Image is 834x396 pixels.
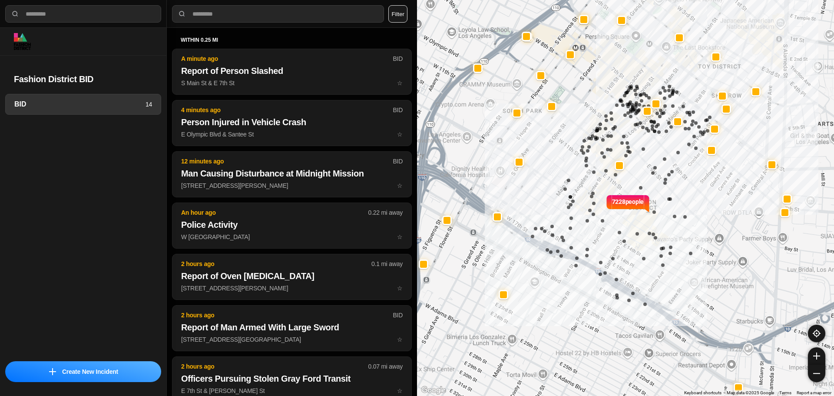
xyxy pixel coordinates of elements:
a: 2 hours ago0.1 mi awayReport of Oven [MEDICAL_DATA][STREET_ADDRESS][PERSON_NAME]star [172,284,412,292]
img: search [178,10,186,18]
h2: Officers Pursuing Stolen Gray Ford Transit [181,373,403,385]
p: 2 hours ago [181,260,371,268]
a: BID14 [5,94,161,115]
a: Report a map error [797,390,831,395]
p: 0.07 mi away [368,362,403,371]
a: Open this area in Google Maps (opens a new window) [419,385,448,396]
p: 0.1 mi away [371,260,403,268]
p: BID [393,106,403,114]
span: star [397,80,403,87]
a: 2 hours agoBIDReport of Man Armed With Large Sword[STREET_ADDRESS][GEOGRAPHIC_DATA]star [172,336,412,343]
p: W [GEOGRAPHIC_DATA] [181,233,403,241]
button: zoom-in [808,347,825,365]
button: Filter [388,5,407,23]
button: A minute agoBIDReport of Person SlashedS Main St & E 7th Ststar [172,49,412,95]
p: E Olympic Blvd & Santee St [181,130,403,139]
span: star [397,285,403,292]
img: zoom-out [813,370,820,377]
img: search [11,10,20,18]
h3: BID [14,99,146,110]
img: notch [644,194,650,213]
button: recenter [808,325,825,342]
a: 4 minutes agoBIDPerson Injured in Vehicle CrashE Olympic Blvd & Santee Ststar [172,130,412,138]
span: star [397,336,403,343]
span: star [397,182,403,189]
p: 12 minutes ago [181,157,393,166]
img: Google [419,385,448,396]
p: BID [393,157,403,166]
p: 14 [146,100,152,109]
h2: Man Causing Disturbance at Midnight Mission [181,167,403,180]
span: star [397,233,403,240]
h2: Police Activity [181,219,403,231]
img: recenter [813,329,821,337]
span: Map data ©2025 Google [727,390,774,395]
h2: Report of Person Slashed [181,65,403,77]
button: 2 hours agoBIDReport of Man Armed With Large Sword[STREET_ADDRESS][GEOGRAPHIC_DATA]star [172,305,412,351]
h2: Report of Oven [MEDICAL_DATA] [181,270,403,282]
p: [STREET_ADDRESS][PERSON_NAME] [181,181,403,190]
button: Keyboard shortcuts [684,390,721,396]
a: An hour ago0.22 mi awayPolice ActivityW [GEOGRAPHIC_DATA]star [172,233,412,240]
span: star [397,387,403,394]
h5: within 0.25 mi [181,37,403,43]
p: [STREET_ADDRESS][GEOGRAPHIC_DATA] [181,335,403,344]
p: 2 hours ago [181,362,368,371]
a: A minute agoBIDReport of Person SlashedS Main St & E 7th Ststar [172,79,412,87]
p: 2 hours ago [181,311,393,319]
p: [STREET_ADDRESS][PERSON_NAME] [181,284,403,293]
p: BID [393,54,403,63]
button: 4 minutes agoBIDPerson Injured in Vehicle CrashE Olympic Blvd & Santee Ststar [172,100,412,146]
p: BID [393,311,403,319]
p: An hour ago [181,208,368,217]
p: 0.22 mi away [368,208,403,217]
img: icon [49,368,56,375]
button: iconCreate New Incident [5,361,161,382]
span: star [397,131,403,138]
a: 2 hours ago0.07 mi awayOfficers Pursuing Stolen Gray Ford TransitE 7th St & [PERSON_NAME] Ststar [172,387,412,394]
button: 12 minutes agoBIDMan Causing Disturbance at Midnight Mission[STREET_ADDRESS][PERSON_NAME]star [172,151,412,197]
button: zoom-out [808,365,825,382]
h2: Fashion District BID [14,73,152,85]
img: logo [14,33,31,50]
h2: Person Injured in Vehicle Crash [181,116,403,128]
img: notch [606,194,612,213]
a: Terms [779,390,791,395]
p: S Main St & E 7th St [181,79,403,87]
p: Create New Incident [62,367,118,376]
a: 12 minutes agoBIDMan Causing Disturbance at Midnight Mission[STREET_ADDRESS][PERSON_NAME]star [172,182,412,189]
button: An hour ago0.22 mi awayPolice ActivityW [GEOGRAPHIC_DATA]star [172,203,412,249]
p: 4 minutes ago [181,106,393,114]
img: zoom-in [813,353,820,359]
button: 2 hours ago0.1 mi awayReport of Oven [MEDICAL_DATA][STREET_ADDRESS][PERSON_NAME]star [172,254,412,300]
h2: Report of Man Armed With Large Sword [181,321,403,333]
p: A minute ago [181,54,393,63]
p: 7228 people [612,197,644,216]
p: E 7th St & [PERSON_NAME] St [181,386,403,395]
